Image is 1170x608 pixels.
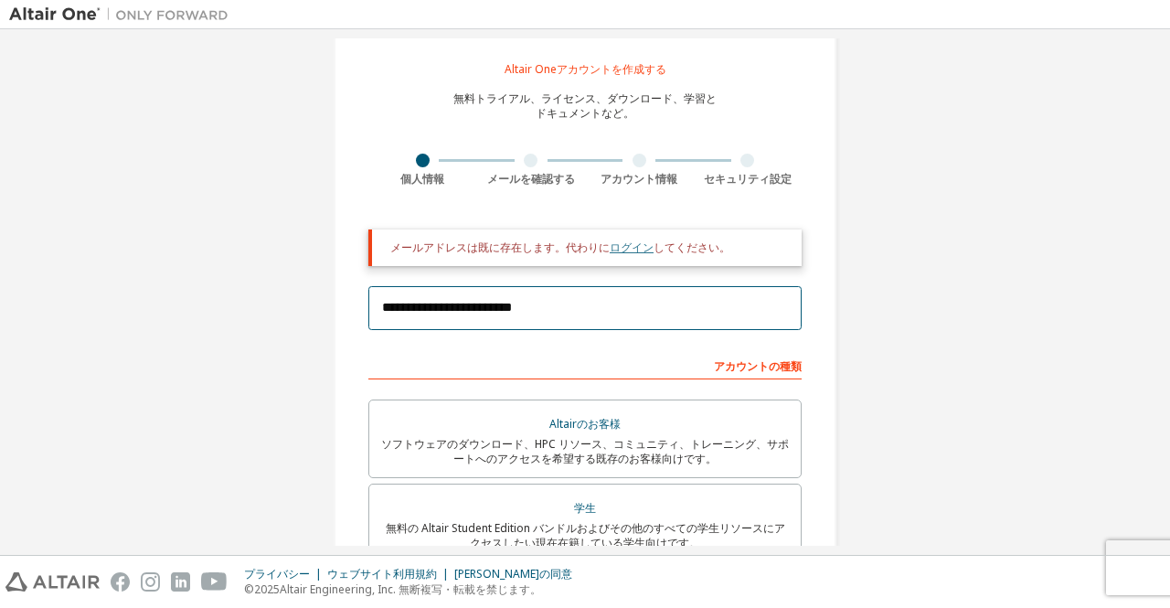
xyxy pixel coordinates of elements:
font: 無料トライアル、ライセンス、ダウンロード、学習と [453,91,717,106]
img: altair_logo.svg [5,572,100,592]
font: メールを確認する [487,171,575,187]
font: ウェブサイト利用規約 [327,566,437,581]
font: © [244,581,254,597]
font: Altair Oneアカウントを作成する [505,61,666,77]
font: プライバシー [244,566,310,581]
font: 個人情報 [400,171,444,187]
font: [PERSON_NAME]の同意 [454,566,572,581]
font: メールアドレスは既に存在します。代わりに [390,240,610,255]
font: Altairのお客様 [549,416,621,432]
img: facebook.svg [111,572,130,592]
font: アカウント情報 [601,171,677,187]
img: instagram.svg [141,572,160,592]
font: 学生 [574,500,596,516]
font: Altair Engineering, Inc. 無断複写・転載を禁じます。 [280,581,541,597]
a: ログイン [610,240,654,255]
font: アカウントの種類 [714,358,802,374]
img: linkedin.svg [171,572,190,592]
font: ドキュメントなど。 [536,105,634,121]
font: してください。 [654,240,730,255]
font: ソフトウェアのダウンロード、HPC リソース、コミュニティ、トレーニング、サポートへのアクセスを希望する既存のお客様向けです。 [381,436,789,466]
font: 2025 [254,581,280,597]
img: アルタイルワン [9,5,238,24]
font: セキュリティ設定 [704,171,792,187]
img: youtube.svg [201,572,228,592]
font: 無料の Altair Student Edition バンドルおよびその他のすべての学生リソースにアクセスしたい現在在籍している学生向けです。 [386,520,785,550]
